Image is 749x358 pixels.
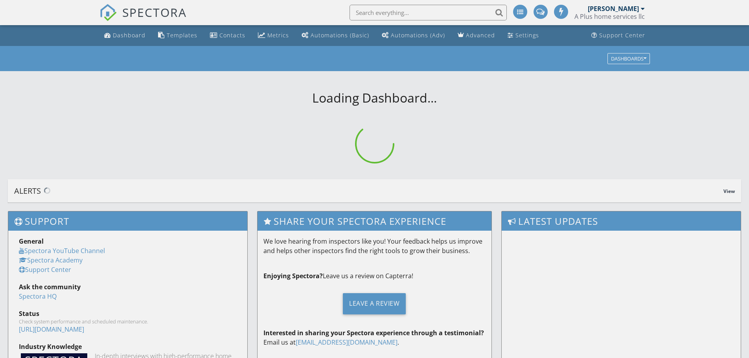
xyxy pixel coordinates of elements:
[263,287,486,320] a: Leave a Review
[19,292,57,301] a: Spectora HQ
[723,188,735,195] span: View
[99,11,187,27] a: SPECTORA
[19,282,237,292] div: Ask the community
[101,28,149,43] a: Dashboard
[574,13,645,20] div: A Plus home services llc
[263,271,486,281] p: Leave us a review on Capterra!
[379,28,448,43] a: Automations (Advanced)
[588,5,639,13] div: [PERSON_NAME]
[296,338,398,347] a: [EMAIL_ADDRESS][DOMAIN_NAME]
[298,28,372,43] a: Automations (Basic)
[14,185,723,196] div: Alerts
[350,5,507,20] input: Search everything...
[455,28,498,43] a: Advanced
[611,56,646,61] div: Dashboards
[267,31,289,39] div: Metrics
[122,4,187,20] span: SPECTORA
[263,237,486,255] p: We love hearing from inspectors like you! Your feedback helps us improve and helps other inspecto...
[219,31,245,39] div: Contacts
[19,246,105,255] a: Spectora YouTube Channel
[19,325,84,334] a: [URL][DOMAIN_NAME]
[19,256,83,264] a: Spectora Academy
[99,4,117,21] img: The Best Home Inspection Software - Spectora
[19,309,237,318] div: Status
[19,237,44,246] strong: General
[466,31,495,39] div: Advanced
[343,293,406,314] div: Leave a Review
[391,31,445,39] div: Automations (Adv)
[8,211,247,231] h3: Support
[258,211,492,231] h3: Share Your Spectora Experience
[207,28,248,43] a: Contacts
[255,28,292,43] a: Metrics
[155,28,201,43] a: Templates
[515,31,539,39] div: Settings
[19,265,71,274] a: Support Center
[588,28,648,43] a: Support Center
[502,211,741,231] h3: Latest Updates
[167,31,197,39] div: Templates
[113,31,145,39] div: Dashboard
[19,318,237,325] div: Check system performance and scheduled maintenance.
[263,328,486,347] p: Email us at .
[19,342,237,351] div: Industry Knowledge
[599,31,645,39] div: Support Center
[263,329,484,337] strong: Interested in sharing your Spectora experience through a testimonial?
[504,28,542,43] a: Settings
[607,53,650,64] button: Dashboards
[311,31,369,39] div: Automations (Basic)
[263,272,323,280] strong: Enjoying Spectora?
